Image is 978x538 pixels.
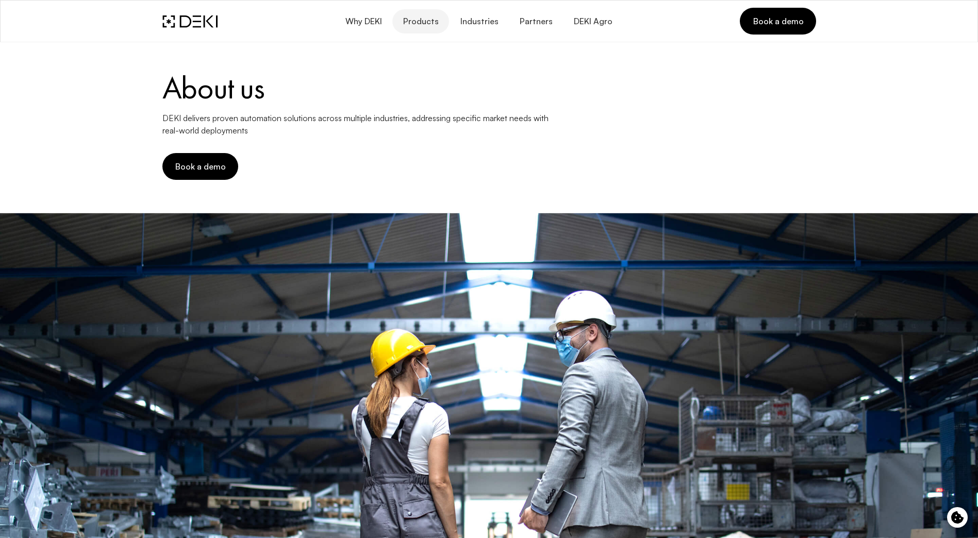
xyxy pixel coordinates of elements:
a: Partners [509,9,563,33]
button: Why DEKI [334,9,392,33]
button: Cookie control [947,507,968,528]
span: DEKI Agro [573,16,612,26]
span: Partners [519,16,553,26]
button: Products [392,9,449,33]
span: Why DEKI [344,16,382,26]
h1: About us [162,72,816,104]
button: Book a demo [162,153,238,180]
img: DEKI Logo [162,15,218,28]
a: DEKI Agro [563,9,623,33]
a: Book a demo [740,8,816,35]
span: Book a demo [175,161,226,172]
span: Book a demo [752,15,803,27]
span: Products [403,16,439,26]
p: DEKI delivers proven automation solutions across multiple industries, addressing specific market ... [162,112,559,137]
button: Industries [449,9,508,33]
span: Industries [459,16,498,26]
